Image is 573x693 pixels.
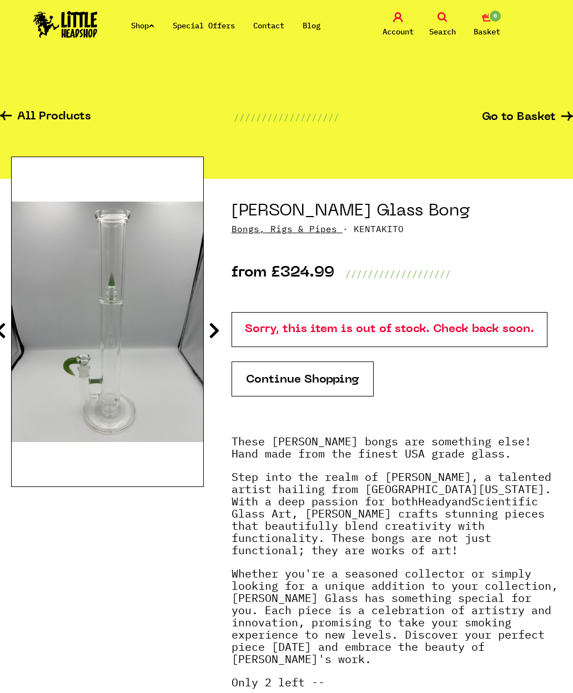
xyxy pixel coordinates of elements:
a: Blog [303,21,320,31]
p: /////////////////// [345,267,451,280]
a: Search [423,12,462,38]
span: 0 [489,9,502,23]
img: Little Head Shop Logo [33,11,98,38]
p: /////////////////// [234,111,339,124]
span: Account [383,25,414,38]
strong: Scientific Glass Art [232,494,538,521]
img: Kenta Kito Glass Bong image 1 [12,202,204,442]
a: 0 Basket [468,12,506,38]
p: · KENTAKITO [232,222,562,235]
p: Step into the realm of [PERSON_NAME], a talented artist hailing from [GEOGRAPHIC_DATA][US_STATE].... [232,471,562,568]
h1: [PERSON_NAME] Glass Bong [232,201,562,222]
a: Special Offers [173,21,235,31]
p: from £324.99 [232,267,334,280]
span: Basket [474,25,500,38]
a: Contact [253,21,284,31]
a: Continue Shopping [232,361,374,396]
strong: Heady [418,494,451,509]
p: Sorry, this item is out of stock. Check back soon. [232,312,547,347]
p: Whether you're a seasoned collector or simply looking for a unique addition to your collection, [... [232,568,562,676]
a: Go to Basket [482,112,573,123]
a: Shop [131,21,154,31]
span: Search [429,25,456,38]
p: These [PERSON_NAME] bongs are something else! Hand made from the finest USA grade glass. [232,435,562,471]
a: Bongs, Rigs & Pipes [232,223,337,234]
